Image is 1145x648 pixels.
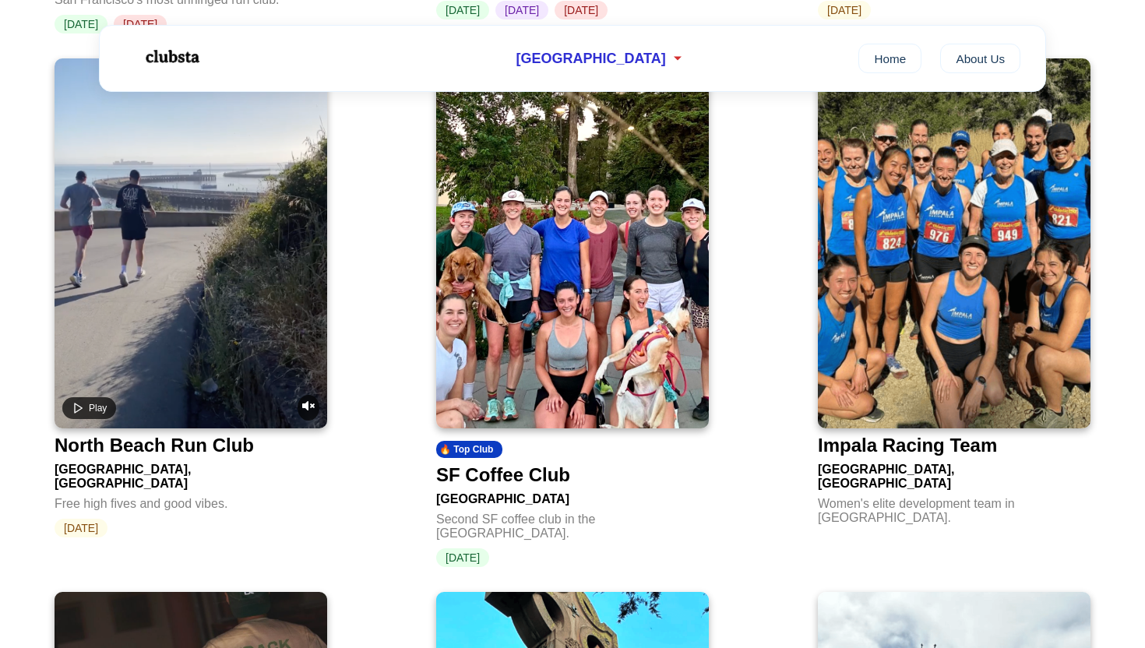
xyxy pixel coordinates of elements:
[818,1,871,19] span: [DATE]
[62,397,116,419] button: Play video
[125,37,218,76] img: Logo
[55,435,254,456] div: North Beach Run Club
[436,548,489,567] span: [DATE]
[55,58,327,537] a: Play videoUnmute videoNorth Beach Run Club[GEOGRAPHIC_DATA], [GEOGRAPHIC_DATA]Free high fives and...
[55,519,107,537] span: [DATE]
[858,44,921,73] a: Home
[555,1,608,19] span: [DATE]
[940,44,1020,73] a: About Us
[516,51,665,67] span: [GEOGRAPHIC_DATA]
[436,464,570,486] div: SF Coffee Club
[495,1,548,19] span: [DATE]
[436,441,502,458] div: 🔥 Top Club
[818,491,1090,525] div: Women's elite development team in [GEOGRAPHIC_DATA].
[436,58,709,428] img: SF Coffee Club
[818,58,1090,533] a: Impala Racing TeamImpala Racing Team[GEOGRAPHIC_DATA], [GEOGRAPHIC_DATA]Women's elite development...
[436,486,709,506] div: [GEOGRAPHIC_DATA]
[818,456,1090,491] div: [GEOGRAPHIC_DATA], [GEOGRAPHIC_DATA]
[436,58,709,567] a: SF Coffee Club🔥 Top ClubSF Coffee Club[GEOGRAPHIC_DATA]Second SF coffee club in the [GEOGRAPHIC_D...
[436,1,489,19] span: [DATE]
[55,456,327,491] div: [GEOGRAPHIC_DATA], [GEOGRAPHIC_DATA]
[55,491,327,511] div: Free high fives and good vibes.
[298,395,319,421] button: Unmute video
[818,58,1090,428] img: Impala Racing Team
[436,506,709,541] div: Second SF coffee club in the [GEOGRAPHIC_DATA].
[818,435,997,456] div: Impala Racing Team
[89,403,107,414] span: Play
